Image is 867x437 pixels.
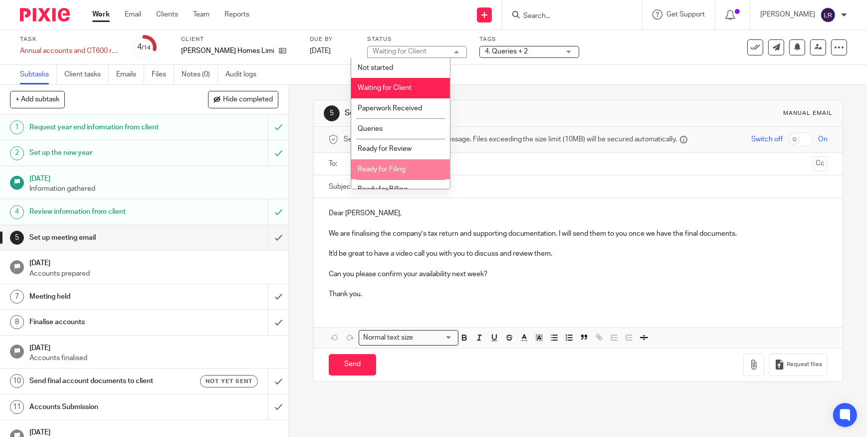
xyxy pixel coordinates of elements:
[344,134,677,144] span: Secure the attachments in this message. Files exceeding the size limit (10MB) will be secured aut...
[223,96,273,104] span: Hide completed
[225,65,264,84] a: Audit logs
[116,65,144,84] a: Emails
[152,65,174,84] a: Files
[324,105,340,121] div: 5
[345,108,599,118] h1: Set up meeting email
[92,9,110,19] a: Work
[29,289,182,304] h1: Meeting held
[142,45,151,50] small: /14
[358,64,393,71] span: Not started
[329,249,828,259] p: It'd be great to have a video call you with you to discuss and review them.
[666,11,705,18] span: Get Support
[29,230,182,245] h1: Set up meeting email
[29,315,182,330] h1: Finalise accounts
[181,46,274,56] p: [PERSON_NAME] Homes Limited
[522,12,612,21] input: Search
[206,377,252,386] span: Not yet sent
[329,182,355,192] label: Subject:
[813,156,828,171] button: Cc
[358,125,383,132] span: Queries
[10,290,24,304] div: 7
[181,35,297,43] label: Client
[329,208,828,218] p: Dear [PERSON_NAME],
[358,166,406,173] span: Ready for Filing
[358,105,422,112] span: Paperwork Received
[787,361,822,369] span: Request files
[10,205,24,219] div: 4
[329,269,828,279] p: Can you please confirm your availability next week?
[182,65,218,84] a: Notes (0)
[224,9,249,19] a: Reports
[310,35,355,43] label: Due by
[29,256,279,268] h1: [DATE]
[783,109,833,117] div: Manual email
[769,354,827,376] button: Request files
[361,333,416,343] span: Normal text size
[156,9,178,19] a: Clients
[20,65,57,84] a: Subtasks
[64,65,109,84] a: Client tasks
[358,84,412,91] span: Waiting for Client
[29,353,279,363] p: Accounts finalised
[29,374,182,389] h1: Send final account documents to client
[20,8,70,21] img: Pixie
[193,9,210,19] a: Team
[10,120,24,134] div: 1
[29,145,182,160] h1: Set up the new year
[29,204,182,219] h1: Review information from client
[29,400,182,415] h1: Accounts Submission
[329,354,376,376] input: Send
[20,35,120,43] label: Task
[373,48,427,55] div: Waiting for Client
[138,41,151,53] div: 4
[485,48,528,55] span: 4. Queries + 2
[359,330,458,346] div: Search for option
[10,146,24,160] div: 2
[818,134,828,144] span: On
[760,9,815,19] p: [PERSON_NAME]
[358,186,408,193] span: Ready for Billing
[329,159,340,169] label: To:
[29,341,279,353] h1: [DATE]
[29,171,279,184] h1: [DATE]
[125,9,141,19] a: Email
[358,145,412,152] span: Ready for Review
[329,229,828,239] p: We are finalising the company’s tax return and supporting documentation. I will send them to you ...
[10,315,24,329] div: 8
[310,47,331,54] span: [DATE]
[329,289,828,299] p: Thank you.
[820,7,836,23] img: svg%3E
[479,35,579,43] label: Tags
[751,134,783,144] span: Switch off
[20,46,120,56] div: Annual accounts and CT600 return
[10,374,24,388] div: 10
[29,269,279,279] p: Accounts prepared
[29,120,182,135] h1: Request year end information from client
[10,400,24,414] div: 11
[367,35,467,43] label: Status
[10,91,65,108] button: + Add subtask
[417,333,452,343] input: Search for option
[10,231,24,245] div: 5
[29,184,279,194] p: Information gathered
[208,91,278,108] button: Hide completed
